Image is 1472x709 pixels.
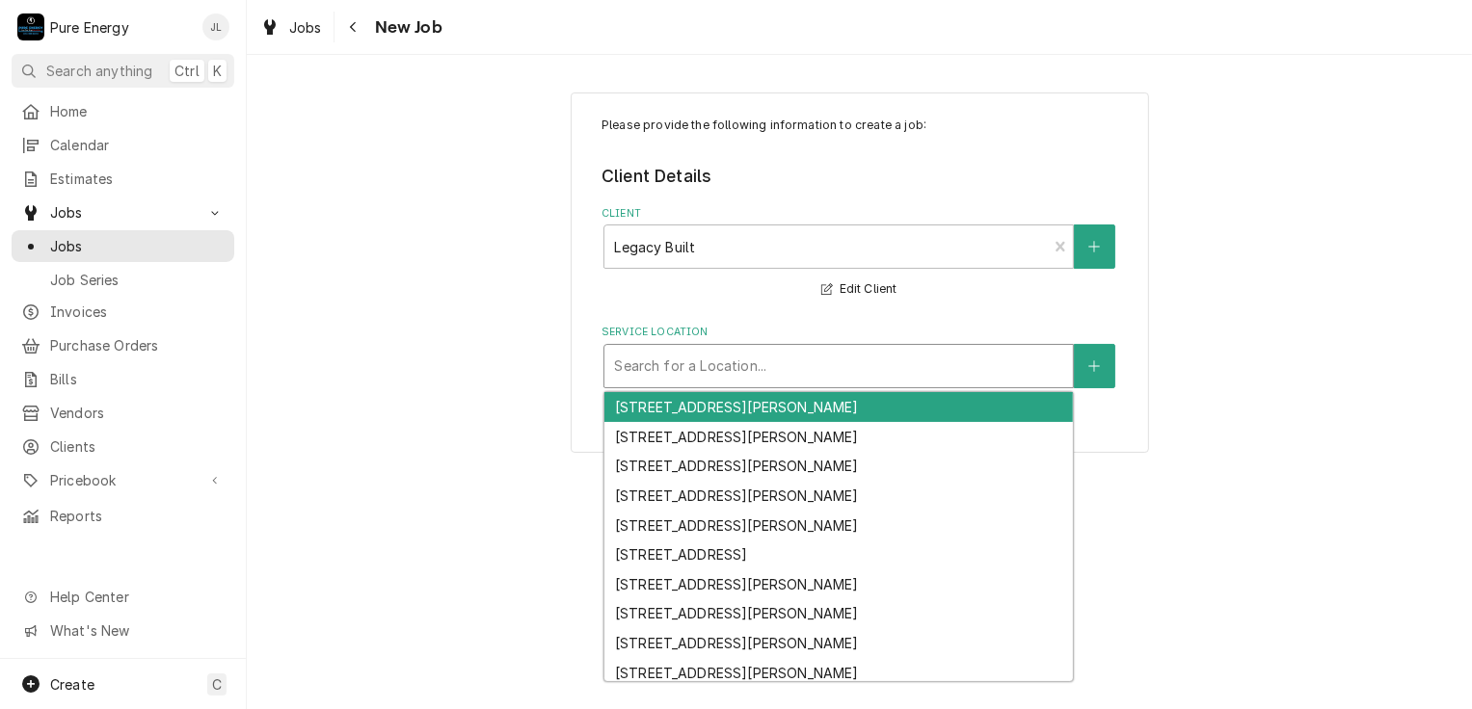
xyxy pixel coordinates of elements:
[50,369,225,389] span: Bills
[12,197,234,228] a: Go to Jobs
[50,335,225,355] span: Purchase Orders
[50,403,225,423] span: Vendors
[602,206,1117,302] div: Client
[50,676,94,693] span: Create
[1074,344,1114,388] button: Create New Location
[604,599,1073,629] div: [STREET_ADDRESS][PERSON_NAME]
[602,325,1117,340] label: Service Location
[17,13,44,40] div: Pure Energy's Avatar
[602,325,1117,387] div: Service Location
[12,581,234,613] a: Go to Help Center
[604,539,1073,569] div: [STREET_ADDRESS]
[17,13,44,40] div: P
[12,163,234,195] a: Estimates
[50,169,225,189] span: Estimates
[50,135,225,155] span: Calendar
[50,236,225,256] span: Jobs
[602,117,1117,134] p: Please provide the following information to create a job:
[12,296,234,328] a: Invoices
[604,481,1073,511] div: [STREET_ADDRESS][PERSON_NAME]
[12,95,234,127] a: Home
[604,392,1073,422] div: [STREET_ADDRESS][PERSON_NAME]
[571,92,1149,454] div: Job Create/Update
[50,202,196,223] span: Jobs
[50,506,225,526] span: Reports
[202,13,229,40] div: James Linnenkamp's Avatar
[50,101,225,121] span: Home
[12,329,234,361] a: Purchase Orders
[604,511,1073,540] div: [STREET_ADDRESS][PERSON_NAME]
[1088,240,1100,253] svg: Create New Client
[50,470,196,490] span: Pricebook
[818,277,899,302] button: Edit Client
[604,452,1073,482] div: [STREET_ADDRESS][PERSON_NAME]
[602,164,1117,189] legend: Client Details
[1088,359,1100,373] svg: Create New Location
[369,14,442,40] span: New Job
[174,61,200,81] span: Ctrl
[12,264,234,296] a: Job Series
[202,13,229,40] div: JL
[1074,224,1114,269] button: Create New Client
[12,54,234,88] button: Search anythingCtrlK
[50,17,129,38] div: Pure Energy
[12,615,234,646] a: Go to What's New
[12,464,234,496] a: Go to Pricebook
[604,569,1073,599] div: [STREET_ADDRESS][PERSON_NAME]
[604,628,1073,658] div: [STREET_ADDRESS][PERSON_NAME]
[602,206,1117,222] label: Client
[50,436,225,457] span: Clients
[253,12,330,43] a: Jobs
[46,61,152,81] span: Search anything
[12,230,234,262] a: Jobs
[12,397,234,429] a: Vendors
[50,620,223,641] span: What's New
[604,422,1073,452] div: [STREET_ADDRESS][PERSON_NAME]
[50,587,223,607] span: Help Center
[12,500,234,532] a: Reports
[12,363,234,395] a: Bills
[212,674,222,695] span: C
[289,17,322,38] span: Jobs
[50,270,225,290] span: Job Series
[50,302,225,322] span: Invoices
[12,129,234,161] a: Calendar
[12,431,234,462] a: Clients
[338,12,369,42] button: Navigate back
[602,117,1117,388] div: Job Create/Update Form
[213,61,222,81] span: K
[604,658,1073,688] div: [STREET_ADDRESS][PERSON_NAME]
